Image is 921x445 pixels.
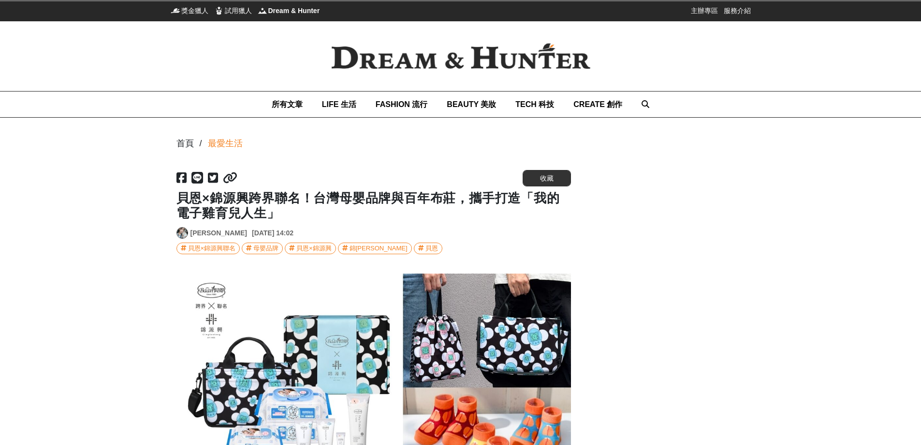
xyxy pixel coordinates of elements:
span: LIFE 生活 [322,100,356,108]
span: 試用獵人 [225,6,252,15]
button: 收藏 [523,170,571,186]
div: 母嬰品牌 [253,243,278,254]
img: Dream & Hunter [316,28,606,85]
span: CREATE 創作 [573,100,622,108]
a: TECH 科技 [515,92,554,117]
a: 所有文章 [272,92,303,117]
div: 首頁 [176,137,194,150]
h1: 貝恩×錦源興跨界聯名！台灣母嬰品牌與百年布莊，攜手打造「我的電子雞育兒人生」 [176,191,571,221]
a: 服務介紹 [724,6,751,15]
a: Dream & HunterDream & Hunter [258,6,320,15]
a: FASHION 流行 [376,92,428,117]
img: 獎金獵人 [171,6,180,15]
span: 所有文章 [272,100,303,108]
a: [PERSON_NAME] [190,228,247,238]
a: 主辦專區 [691,6,718,15]
a: 母嬰品牌 [242,243,283,254]
div: [DATE] 14:02 [252,228,293,238]
a: BEAUTY 美妝 [447,92,496,117]
div: 貝恩×錦源興 [296,243,332,254]
a: CREATE 創作 [573,92,622,117]
a: LIFE 生活 [322,92,356,117]
span: FASHION 流行 [376,100,428,108]
a: 最愛生活 [208,137,243,150]
a: 獎金獵人獎金獵人 [171,6,208,15]
div: 貝恩×錦源興聯名 [188,243,236,254]
a: 貝恩×錦源興 [285,243,336,254]
img: Dream & Hunter [258,6,267,15]
img: Avatar [177,228,188,238]
div: / [200,137,202,150]
a: 貝恩 [414,243,442,254]
span: Dream & Hunter [268,6,320,15]
span: 獎金獵人 [181,6,208,15]
a: 試用獵人試用獵人 [214,6,252,15]
img: 試用獵人 [214,6,224,15]
span: TECH 科技 [515,100,554,108]
div: 貝恩 [425,243,438,254]
a: 貝恩×錦源興聯名 [176,243,240,254]
span: BEAUTY 美妝 [447,100,496,108]
div: 錦[PERSON_NAME] [350,243,408,254]
a: 錦[PERSON_NAME] [338,243,412,254]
